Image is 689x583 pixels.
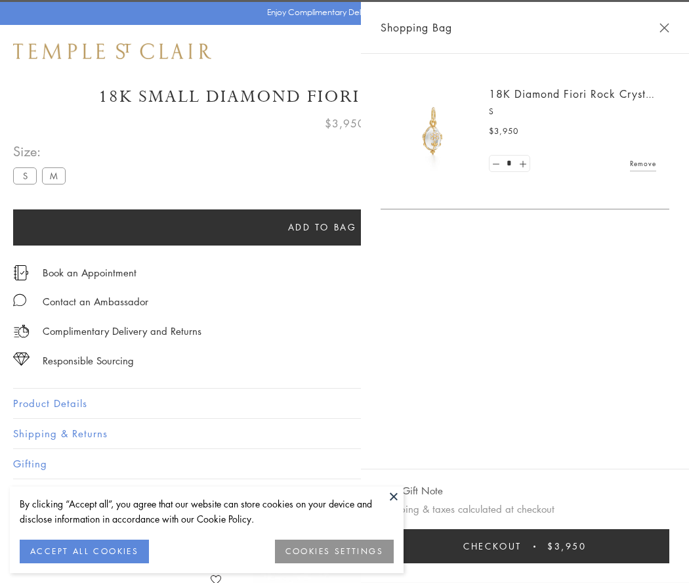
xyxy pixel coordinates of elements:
button: Checkout $3,950 [381,529,669,563]
span: Shopping Bag [381,19,452,36]
a: Set quantity to 0 [490,156,503,172]
h1: 18K Small Diamond Fiori Rock Crystal Amulet [13,85,676,108]
div: Responsible Sourcing [43,353,134,369]
p: Complimentary Delivery and Returns [43,323,201,339]
button: Shipping & Returns [13,419,676,448]
button: Product Details [13,389,676,418]
span: Size: [13,140,71,162]
label: S [13,167,37,184]
a: Book an Appointment [43,265,136,280]
a: Set quantity to 2 [516,156,529,172]
p: Shipping & taxes calculated at checkout [381,501,669,517]
span: Add to bag [288,220,357,234]
div: Contact an Ambassador [43,293,148,310]
span: $3,950 [489,125,518,138]
p: Enjoy Complimentary Delivery & Returns [267,6,416,19]
a: Remove [630,156,656,171]
button: Gifting [13,449,676,479]
img: icon_sourcing.svg [13,353,30,366]
button: ACCEPT ALL COOKIES [20,540,149,563]
button: Close Shopping Bag [659,23,669,33]
button: Add to bag [13,209,631,246]
img: icon_appointment.svg [13,265,29,280]
div: By clicking “Accept all”, you agree that our website can store cookies on your device and disclos... [20,496,394,527]
img: Temple St. Clair [13,43,211,59]
span: $3,950 [325,115,365,132]
label: M [42,167,66,184]
span: Checkout [463,539,522,553]
img: icon_delivery.svg [13,323,30,339]
p: S [489,105,656,118]
button: Add Gift Note [381,483,443,499]
button: COOKIES SETTINGS [275,540,394,563]
img: MessageIcon-01_2.svg [13,293,26,307]
img: P51889-E11FIORI [394,92,472,171]
span: $3,950 [547,539,587,553]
